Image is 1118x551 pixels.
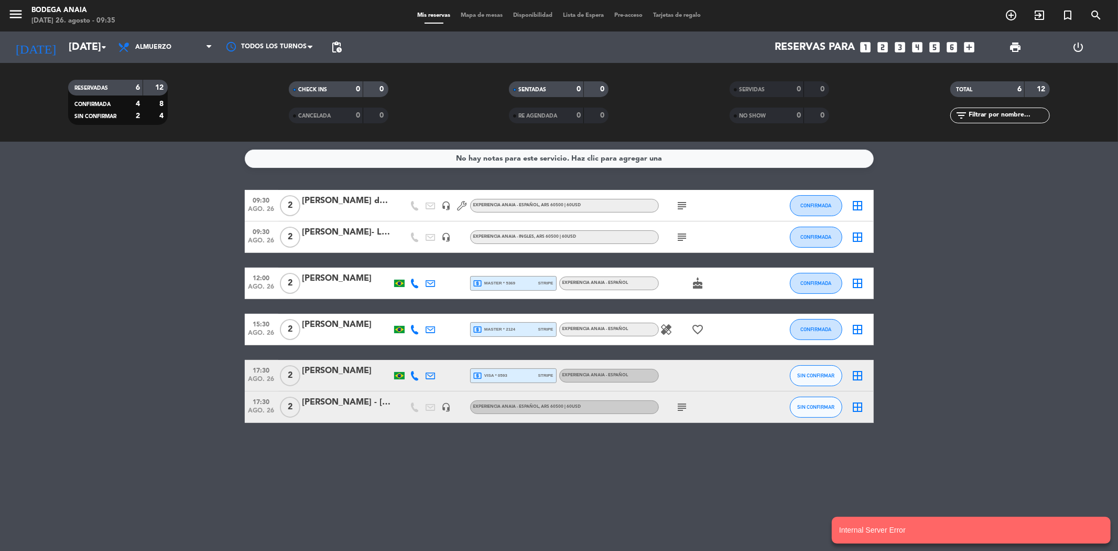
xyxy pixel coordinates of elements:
div: [PERSON_NAME] dos [PERSON_NAME] - SUNTRIP [302,194,392,208]
strong: 0 [797,86,801,93]
i: filter_list [956,109,968,122]
strong: 0 [577,112,581,119]
i: border_all [852,323,864,336]
span: 17:30 [248,364,275,376]
span: EXPERIENCIA ANAIA - ESPAÑOL [473,203,581,207]
span: EXPERIENCIA ANAIA - ESPAÑOL [473,405,581,409]
span: SIN CONFIRMAR [797,373,834,378]
notyf-toast: Internal Server Error [832,517,1111,544]
i: looks_5 [928,40,942,54]
span: 09:30 [248,225,275,237]
span: ago. 26 [248,407,275,419]
i: local_atm [473,371,483,380]
span: SIN CONFIRMAR [74,114,116,119]
strong: 0 [797,112,801,119]
i: favorite_border [692,323,704,336]
i: border_all [852,231,864,243]
span: Almuerzo [135,44,171,51]
span: ago. 26 [248,237,275,249]
i: headset_mic [442,201,451,210]
div: [PERSON_NAME] [302,272,392,285]
div: [PERSON_NAME] - [PERSON_NAME] [302,396,392,409]
i: border_all [852,401,864,414]
i: [DATE] [8,36,63,59]
span: , ARS 60500 | 60USD [539,405,581,409]
span: 2 [280,319,300,340]
i: local_atm [473,325,483,334]
span: RESERVADAS [74,86,108,91]
span: NO SHOW [739,113,766,119]
span: stripe [538,372,553,379]
strong: 0 [379,86,386,93]
strong: 0 [356,86,360,93]
span: 09:30 [248,194,275,206]
span: CONFIRMADA [800,234,831,240]
span: EXPERIENCIA ANAIA - ESPAÑOL [562,327,628,331]
span: , ARS 60500 | 60USD [535,235,577,239]
input: Filtrar por nombre... [968,110,1049,121]
i: turned_in_not [1061,9,1074,22]
span: Mapa de mesas [455,13,508,18]
i: looks_4 [911,40,925,54]
i: menu [8,6,24,22]
span: Pre-acceso [609,13,648,18]
span: 2 [280,365,300,386]
div: LOG OUT [1047,31,1110,63]
button: menu [8,6,24,26]
strong: 12 [155,84,166,91]
i: headset_mic [442,232,451,242]
i: looks_one [859,40,873,54]
strong: 0 [600,86,606,93]
span: CONFIRMADA [800,203,831,208]
i: looks_6 [946,40,959,54]
i: subject [676,401,689,414]
span: SENTADAS [518,87,546,92]
span: EXPERIENCIA ANAIA - ESPAÑOL [562,281,628,285]
strong: 0 [821,86,827,93]
span: 17:30 [248,395,275,407]
i: looks_3 [894,40,907,54]
span: CANCELADA [298,113,331,119]
strong: 6 [136,84,140,91]
button: CONFIRMADA [790,195,842,216]
div: Bodega Anaia [31,5,115,16]
button: CONFIRMADA [790,227,842,248]
span: 2 [280,273,300,294]
span: visa * 0593 [473,371,507,380]
span: CONFIRMADA [74,102,111,107]
i: subject [676,199,689,212]
span: ago. 26 [248,376,275,388]
span: master * 5369 [473,279,516,288]
i: border_all [852,277,864,290]
button: SIN CONFIRMAR [790,365,842,386]
span: 12:00 [248,271,275,283]
span: CONFIRMADA [800,280,831,286]
strong: 0 [600,112,606,119]
span: RE AGENDADA [518,113,557,119]
span: 2 [280,227,300,248]
span: EXPERIENCIA ANAIA - INGLES [473,235,577,239]
span: SIN CONFIRMAR [797,404,834,410]
span: ago. 26 [248,206,275,218]
i: exit_to_app [1033,9,1046,22]
i: border_all [852,199,864,212]
span: , ARS 60500 | 60USD [539,203,581,207]
div: [PERSON_NAME]- LOVANA TRAVEL [302,226,392,239]
i: healing [660,323,673,336]
span: Tarjetas de regalo [648,13,706,18]
strong: 0 [821,112,827,119]
span: Disponibilidad [508,13,558,18]
i: border_all [852,369,864,382]
strong: 0 [577,86,581,93]
span: 2 [280,195,300,216]
span: pending_actions [330,41,343,54]
span: ago. 26 [248,283,275,295]
i: power_settings_new [1072,41,1085,54]
i: search [1090,9,1102,22]
span: stripe [538,326,553,333]
strong: 4 [159,112,166,120]
strong: 8 [159,100,166,108]
i: local_atm [473,279,483,288]
span: Lista de Espera [558,13,609,18]
div: [DATE] 26. agosto - 09:35 [31,16,115,26]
